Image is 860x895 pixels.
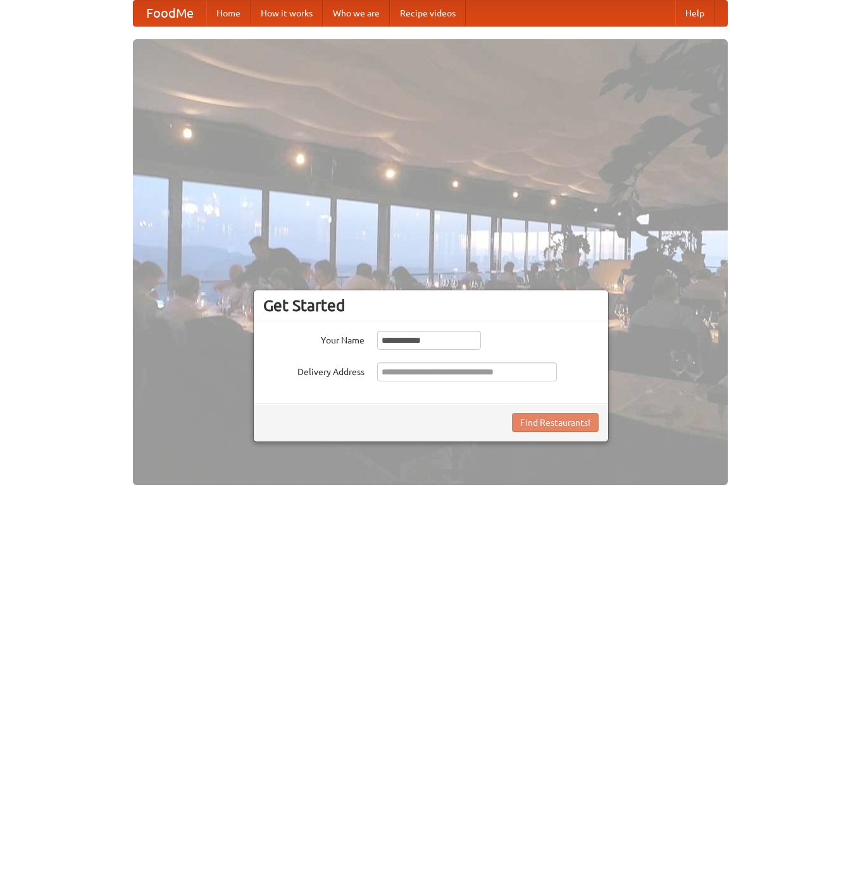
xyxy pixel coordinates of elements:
[263,296,599,315] h3: Get Started
[512,413,599,432] button: Find Restaurants!
[134,1,206,26] a: FoodMe
[263,331,365,347] label: Your Name
[206,1,251,26] a: Home
[675,1,714,26] a: Help
[390,1,466,26] a: Recipe videos
[251,1,323,26] a: How it works
[263,362,365,378] label: Delivery Address
[323,1,390,26] a: Who we are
